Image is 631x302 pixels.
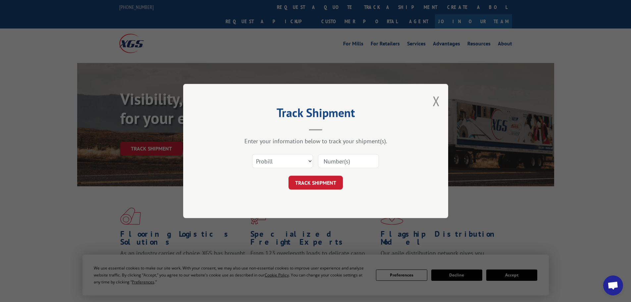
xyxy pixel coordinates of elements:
div: Open chat [603,275,623,295]
h2: Track Shipment [216,108,415,121]
button: Close modal [433,92,440,110]
input: Number(s) [318,154,379,168]
button: TRACK SHIPMENT [289,176,343,190]
div: Enter your information below to track your shipment(s). [216,137,415,145]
